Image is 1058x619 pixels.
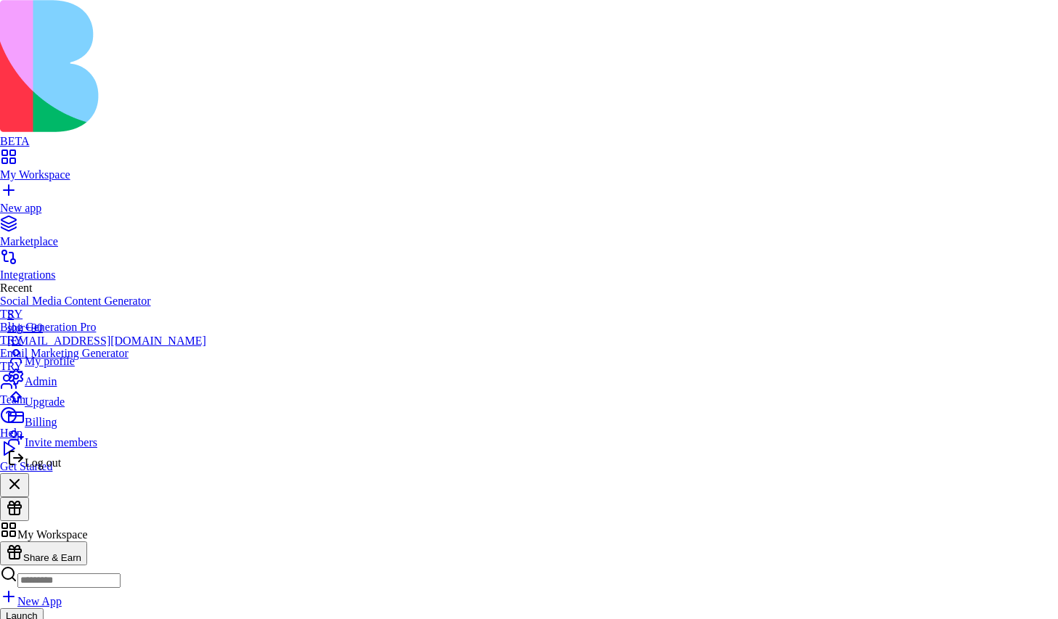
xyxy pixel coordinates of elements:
div: shir+90 [7,321,206,335]
span: Invite members [25,436,97,448]
span: Upgrade [25,395,65,408]
a: Billing [7,409,206,429]
span: Billing [25,416,57,428]
a: Sshir+90[EMAIL_ADDRESS][DOMAIN_NAME] [7,308,206,348]
span: Log out [25,456,61,469]
span: My profile [25,355,75,367]
a: Upgrade [7,388,206,409]
span: S [7,308,14,321]
div: [EMAIL_ADDRESS][DOMAIN_NAME] [7,335,206,348]
a: My profile [7,348,206,368]
span: Admin [25,375,57,388]
a: Admin [7,368,206,388]
a: Invite members [7,429,206,449]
